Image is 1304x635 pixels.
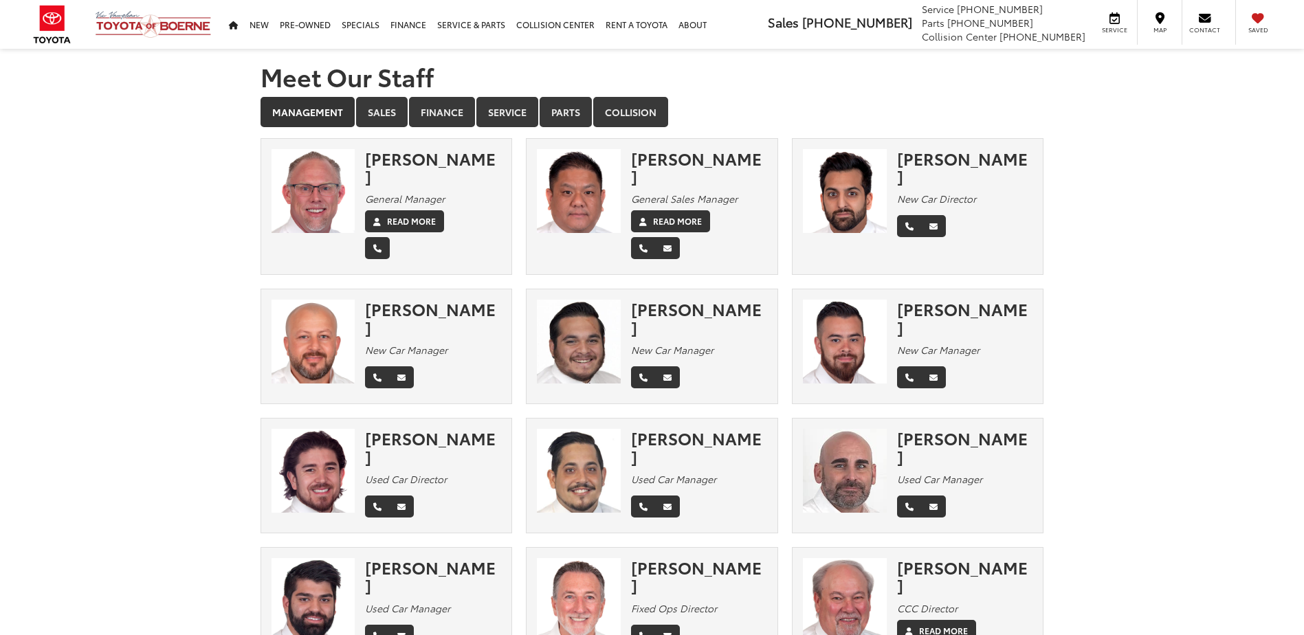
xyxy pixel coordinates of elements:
[476,97,538,127] a: Service
[897,215,922,237] a: Phone
[365,192,445,205] em: General Manager
[261,63,1044,90] h1: Meet Our Staff
[1189,25,1220,34] span: Contact
[593,97,668,127] a: Collision
[365,558,501,594] div: [PERSON_NAME]
[897,472,982,486] em: Used Car Manager
[537,149,621,233] img: Tuan Tran
[365,495,390,517] a: Phone
[387,215,436,227] label: Read More
[272,149,355,233] img: Chris Franklin
[365,472,447,486] em: Used Car Director
[631,149,767,186] div: [PERSON_NAME]
[922,16,944,30] span: Parts
[631,192,738,205] em: General Sales Manager
[653,215,702,227] label: Read More
[389,366,414,388] a: Email
[922,2,954,16] span: Service
[365,210,444,232] a: Read More
[631,366,656,388] a: Phone
[897,343,980,357] em: New Car Manager
[1243,25,1273,34] span: Saved
[897,192,976,205] em: New Car Director
[631,472,716,486] em: Used Car Manager
[897,558,1033,594] div: [PERSON_NAME]
[272,429,355,513] img: David Padilla
[947,16,1033,30] span: [PHONE_NUMBER]
[365,366,390,388] a: Phone
[365,237,390,259] a: Phone
[356,97,408,127] a: Sales
[261,97,1044,129] div: Department Tabs
[655,366,680,388] a: Email
[897,495,922,517] a: Phone
[802,13,912,31] span: [PHONE_NUMBER]
[921,215,946,237] a: Email
[957,2,1043,16] span: [PHONE_NUMBER]
[897,429,1033,465] div: [PERSON_NAME]
[631,210,710,232] a: Read More
[921,366,946,388] a: Email
[540,97,592,127] a: Parts
[631,300,767,336] div: [PERSON_NAME]
[537,429,621,513] img: Larry Horn
[365,429,501,465] div: [PERSON_NAME]
[631,601,717,615] em: Fixed Ops Director
[897,366,922,388] a: Phone
[803,429,887,513] img: Gregg Dickey
[365,300,501,336] div: [PERSON_NAME]
[631,343,714,357] em: New Car Manager
[897,300,1033,336] div: [PERSON_NAME]
[768,13,799,31] span: Sales
[1099,25,1130,34] span: Service
[803,300,887,383] img: Aaron Cooper
[631,558,767,594] div: [PERSON_NAME]
[999,30,1085,43] span: [PHONE_NUMBER]
[655,237,680,259] a: Email
[537,300,621,383] img: Jerry Gomez
[365,149,501,186] div: [PERSON_NAME]
[631,429,767,465] div: [PERSON_NAME]
[389,495,414,517] a: Email
[922,30,997,43] span: Collision Center
[631,237,656,259] a: Phone
[365,601,450,615] em: Used Car Manager
[631,495,656,517] a: Phone
[95,10,212,38] img: Vic Vaughan Toyota of Boerne
[897,601,958,615] em: CCC Director
[409,97,475,127] a: Finance
[261,97,355,127] a: Management
[365,343,447,357] em: New Car Manager
[921,495,946,517] a: Email
[655,495,680,517] a: Email
[803,149,887,233] img: Aman Shiekh
[1145,25,1175,34] span: Map
[897,149,1033,186] div: [PERSON_NAME]
[272,300,355,383] img: Sam Abraham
